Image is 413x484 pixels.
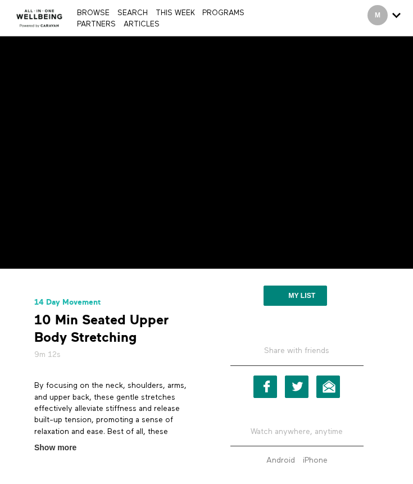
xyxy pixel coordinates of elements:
p: By focusing on the neck, shoulders, arms, and upper back, these gentle stretches effectively alle... [34,380,198,483]
h5: Watch anywhere, anytime [230,418,364,446]
span: Show more [34,442,76,454]
img: CARAVAN [13,2,66,29]
a: Twitter [285,376,308,398]
a: PROGRAMS [199,10,247,17]
a: THIS WEEK [153,10,198,17]
h5: 9m 12s [34,349,198,360]
h5: Share with friends [230,345,364,365]
a: Email [316,376,340,398]
nav: Primary [74,7,280,30]
strong: iPhone [303,456,328,464]
a: ARTICLES [121,21,162,28]
a: Facebook [253,376,277,398]
strong: Android [266,456,295,464]
a: 14 Day Movement [34,298,101,306]
button: My list [264,286,327,306]
a: Android [264,456,298,464]
strong: 10 Min Seated Upper Body Stretching [34,311,198,346]
a: iPhone [300,456,330,464]
a: Browse [74,10,112,17]
a: PARTNERS [74,21,119,28]
a: Search [115,10,151,17]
